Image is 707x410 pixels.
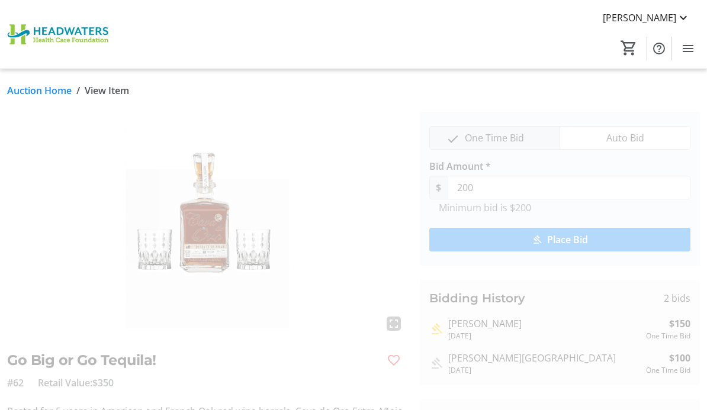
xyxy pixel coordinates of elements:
[38,376,114,390] span: Retail Value: $350
[7,83,72,98] a: Auction Home
[7,5,113,64] img: Headwaters Health Care Foundation's Logo
[429,322,444,336] mat-icon: Highest bid
[599,127,651,149] span: Auto Bid
[448,351,642,365] div: [PERSON_NAME][GEOGRAPHIC_DATA]
[448,365,642,376] div: [DATE]
[547,233,588,247] span: Place Bid
[7,376,24,390] span: #62
[382,348,406,372] button: Favourite
[448,331,642,341] div: [DATE]
[387,317,401,331] mat-icon: fullscreen
[76,83,80,98] span: /
[7,112,406,335] img: Image
[429,228,691,251] button: Place Bid
[429,176,448,199] span: $
[85,83,129,98] span: View Item
[603,11,676,25] span: [PERSON_NAME]
[669,317,690,331] strong: $150
[429,159,491,173] label: Bid Amount *
[7,350,377,371] h2: Go Big or Go Tequila!
[646,365,690,376] div: One Time Bid
[664,291,690,305] span: 2 bids
[669,351,690,365] strong: $100
[439,202,531,214] tr-hint: Minimum bid is $200
[676,37,700,60] button: Menu
[646,331,690,341] div: One Time Bid
[647,37,671,60] button: Help
[429,356,444,370] mat-icon: Outbid
[458,127,531,149] span: One Time Bid
[618,37,639,59] button: Cart
[593,8,700,27] button: [PERSON_NAME]
[429,289,525,307] h3: Bidding History
[448,317,642,331] div: [PERSON_NAME]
